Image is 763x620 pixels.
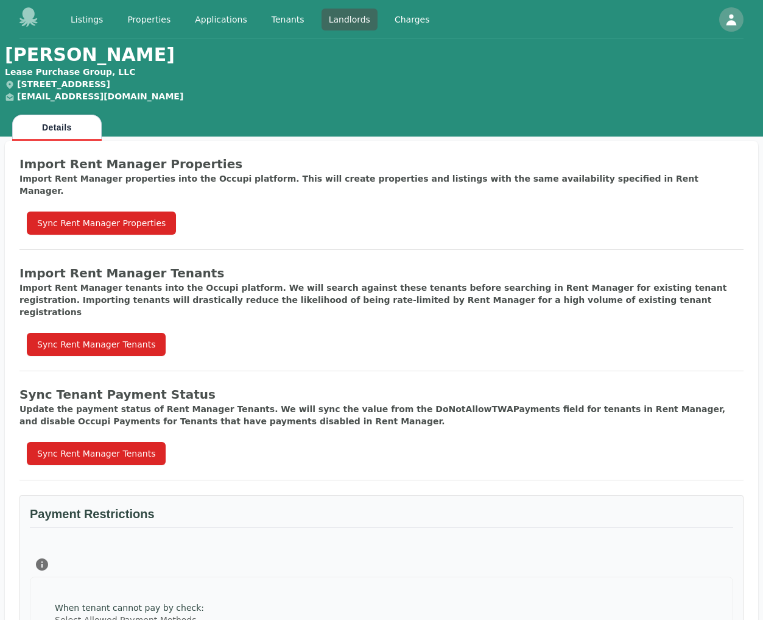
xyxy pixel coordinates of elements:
[27,442,166,465] button: Sync Rent Manager Tenants
[19,403,744,442] h2: Update the payment status of Rent Manager Tenants. We will sync the value from the DoNotAllowTWAP...
[5,79,110,89] span: [STREET_ADDRESS]
[17,91,183,101] a: [EMAIL_ADDRESS][DOMAIN_NAME]
[188,9,255,30] a: Applications
[27,333,166,356] button: Sync Rent Manager Tenants
[322,9,378,30] a: Landlords
[19,265,744,282] h2: Import Rent Manager Tenants
[12,115,102,141] button: Details
[5,66,193,78] div: Lease Purchase Group, LLC
[120,9,178,30] a: Properties
[387,9,437,30] a: Charges
[264,9,312,30] a: Tenants
[55,602,204,614] div: When tenant cannot pay by check :
[27,212,176,235] button: Sync Rent Manager Properties
[63,9,110,30] a: Listings
[19,282,744,333] h2: Import Rent Manager tenants into the Occupi platform. We will search against these tenants before...
[19,173,744,212] h2: Import Rent Manager properties into the Occupi platform. This will create properties and listings...
[30,505,733,528] h3: Payment Restrictions
[19,386,744,403] h2: Sync Tenant Payment Status
[19,155,744,173] h2: Import Rent Manager Properties
[5,44,193,102] h1: [PERSON_NAME]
